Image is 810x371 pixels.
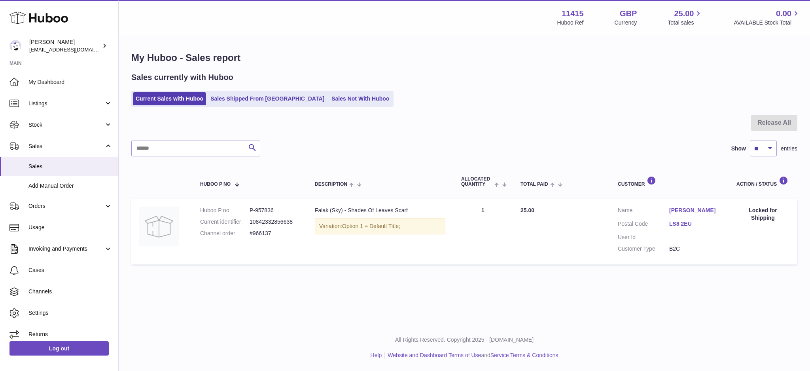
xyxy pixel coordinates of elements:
span: Huboo P no [200,182,231,187]
p: All Rights Reserved. Copyright 2025 - [DOMAIN_NAME] [125,336,804,344]
strong: GBP [620,8,637,19]
span: Stock [28,121,104,129]
span: Orders [28,202,104,210]
dt: Huboo P no [200,207,250,214]
span: Add Manual Order [28,182,112,190]
div: Locked for Shipping [736,207,789,222]
span: [EMAIL_ADDRESS][DOMAIN_NAME] [29,46,116,53]
dt: Channel order [200,230,250,237]
span: 0.00 [776,8,791,19]
a: Sales Shipped From [GEOGRAPHIC_DATA] [208,92,327,105]
h1: My Huboo - Sales report [131,51,797,64]
label: Show [731,145,746,152]
dt: User Id [618,234,669,241]
dt: Name [618,207,669,216]
span: Total paid [520,182,548,187]
div: Falak (Sky) - Shades Of Leaves Scarf [315,207,445,214]
div: Customer [618,176,721,187]
a: Log out [9,341,109,356]
dd: #966137 [250,230,299,237]
a: 0.00 AVAILABLE Stock Total [734,8,801,27]
span: Usage [28,224,112,231]
span: entries [781,145,797,152]
span: 25.00 [520,207,534,213]
a: [PERSON_NAME] [669,207,721,214]
div: Action / Status [736,176,789,187]
span: Channels [28,288,112,295]
a: Sales Not With Huboo [329,92,392,105]
span: Sales [28,143,104,150]
h2: Sales currently with Huboo [131,72,233,83]
div: Variation: [315,218,445,234]
span: Option 1 = Default Title; [342,223,400,229]
span: Settings [28,309,112,317]
img: no-photo.jpg [139,207,179,246]
a: Help [371,352,382,358]
span: My Dashboard [28,78,112,86]
strong: 11415 [562,8,584,19]
span: Description [315,182,347,187]
dt: Current identifier [200,218,250,226]
div: Huboo Ref [557,19,584,27]
span: 25.00 [674,8,694,19]
div: [PERSON_NAME] [29,38,100,53]
dt: Postal Code [618,220,669,230]
a: Current Sales with Huboo [133,92,206,105]
img: care@shopmanto.uk [9,40,21,52]
a: Website and Dashboard Terms of Use [388,352,481,358]
span: Listings [28,100,104,107]
span: ALLOCATED Quantity [461,177,492,187]
li: and [385,352,558,359]
dd: P-957836 [250,207,299,214]
td: 1 [453,199,513,264]
span: Returns [28,331,112,338]
span: Invoicing and Payments [28,245,104,253]
span: Cases [28,266,112,274]
a: Service Terms & Conditions [490,352,558,358]
div: Currency [615,19,637,27]
span: Sales [28,163,112,170]
span: Total sales [668,19,703,27]
a: 25.00 Total sales [668,8,703,27]
a: LS8 2EU [669,220,721,228]
dd: 10842332856638 [250,218,299,226]
dd: B2C [669,245,721,253]
span: AVAILABLE Stock Total [734,19,801,27]
dt: Customer Type [618,245,669,253]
